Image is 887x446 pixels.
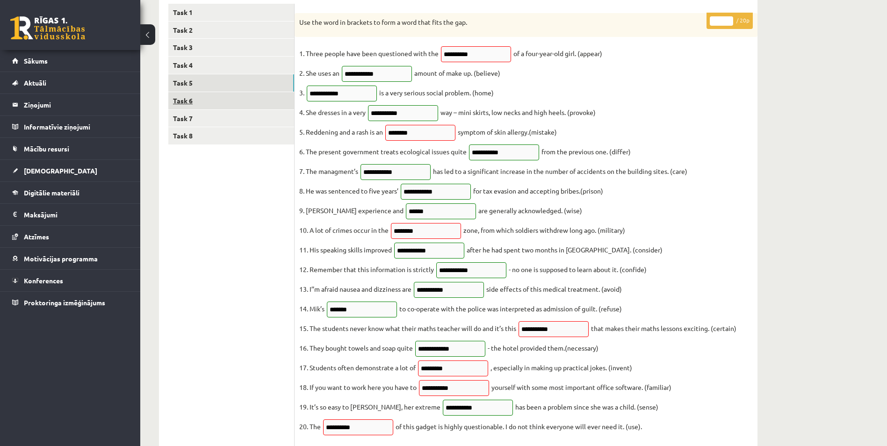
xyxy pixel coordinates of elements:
[168,39,294,56] a: Task 3
[168,4,294,21] a: Task 1
[299,144,467,158] p: 6. The present government treats ecological issues quite
[299,46,753,439] fieldset: of a four-year-old girl. (appear) amount of make up. (believe) is a very serious social problem. ...
[12,270,129,291] a: Konferences
[299,18,706,27] p: Use the word in brackets to form a word that fits the gap.
[12,226,129,247] a: Atzīmes
[12,160,129,181] a: [DEMOGRAPHIC_DATA]
[168,57,294,74] a: Task 4
[299,203,404,217] p: 9. [PERSON_NAME] experience and
[24,188,79,197] span: Digitālie materiāli
[12,72,129,94] a: Aktuāli
[12,204,129,225] a: Maksājumi
[299,419,321,433] p: 20. The
[24,298,105,307] span: Proktoringa izmēģinājums
[299,262,434,276] p: 12. Remember that this information is strictly
[168,127,294,144] a: Task 8
[12,292,129,313] a: Proktoringa izmēģinājums
[24,79,46,87] span: Aktuāli
[12,94,129,115] a: Ziņojumi
[12,116,129,137] a: Informatīvie ziņojumi
[10,16,85,40] a: Rīgas 1. Tālmācības vidusskola
[12,50,129,72] a: Sākums
[299,380,417,394] p: 18. If you want to work here you have to
[24,204,129,225] legend: Maksājumi
[299,66,339,80] p: 2. She uses an
[299,223,389,237] p: 10. A lot of crimes occur in the
[24,276,63,285] span: Konferences
[168,92,294,109] a: Task 6
[24,254,98,263] span: Motivācijas programma
[299,125,383,139] p: 5. Reddening and a rash is an
[24,166,97,175] span: [DEMOGRAPHIC_DATA]
[299,86,304,100] p: 3.
[299,341,413,355] p: 16. They bought towels and soap quite
[12,182,129,203] a: Digitālie materiāli
[24,144,69,153] span: Mācību resursi
[168,74,294,92] a: Task 5
[299,105,366,119] p: 4. She dresses in a very
[12,248,129,269] a: Motivācijas programma
[299,360,416,374] p: 17. Students often demonstrate a lot of
[24,57,48,65] span: Sākums
[299,243,392,257] p: 11. His speaking skills improved
[299,282,411,296] p: 13. I’’m afraid nausea and dizziness are
[299,164,358,178] p: 7. The managment’s
[299,184,398,198] p: 8. He was sentenced to five years’
[168,22,294,39] a: Task 2
[299,400,440,414] p: 19. It’s so easy to [PERSON_NAME], her extreme
[24,94,129,115] legend: Ziņojumi
[707,13,753,29] p: / 20p
[299,302,325,316] p: 14. Mik’s
[24,116,129,137] legend: Informatīvie ziņojumi
[299,321,516,335] p: 15. The students never know what their maths teacher will do and it’s this
[299,46,439,60] p: 1. Three people have been questioned with the
[24,232,49,241] span: Atzīmes
[12,138,129,159] a: Mācību resursi
[168,110,294,127] a: Task 7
